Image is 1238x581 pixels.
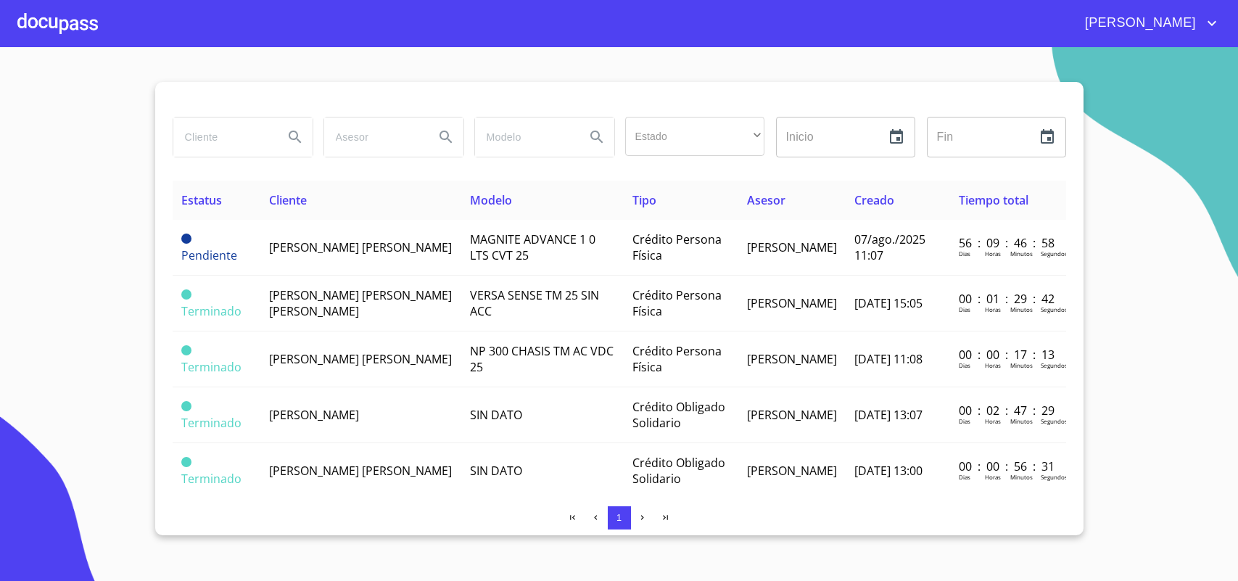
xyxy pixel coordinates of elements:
span: [PERSON_NAME] [1074,12,1203,35]
span: [PERSON_NAME] [269,407,359,423]
p: Horas [985,250,1001,257]
button: 1 [608,506,631,530]
p: Segundos [1041,473,1068,481]
p: Minutos [1010,361,1033,369]
input: search [324,118,423,157]
span: Crédito Persona Física [632,287,722,319]
p: 00 : 00 : 56 : 31 [959,458,1057,474]
p: Horas [985,361,1001,369]
p: 00 : 02 : 47 : 29 [959,403,1057,419]
p: Dias [959,417,970,425]
span: Terminado [181,471,242,487]
span: Terminado [181,289,191,300]
span: Asesor [747,192,785,208]
span: NP 300 CHASIS TM AC VDC 25 [470,343,614,375]
p: Segundos [1041,361,1068,369]
span: Terminado [181,345,191,355]
button: Search [278,120,313,154]
p: Segundos [1041,417,1068,425]
span: Tiempo total [959,192,1028,208]
p: Dias [959,473,970,481]
span: Pendiente [181,247,237,263]
input: search [475,118,574,157]
span: Terminado [181,401,191,411]
span: [DATE] 15:05 [854,295,923,311]
span: Creado [854,192,894,208]
span: [PERSON_NAME] [PERSON_NAME] [269,239,452,255]
p: Minutos [1010,250,1033,257]
p: Horas [985,473,1001,481]
span: [PERSON_NAME] [PERSON_NAME] [269,351,452,367]
span: Terminado [181,303,242,319]
span: Cliente [269,192,307,208]
div: ​ [625,117,764,156]
p: 00 : 00 : 17 : 13 [959,347,1057,363]
p: Minutos [1010,305,1033,313]
span: Tipo [632,192,656,208]
span: Crédito Persona Física [632,343,722,375]
span: [DATE] 13:00 [854,463,923,479]
span: Pendiente [181,234,191,244]
p: Minutos [1010,417,1033,425]
span: [DATE] 11:08 [854,351,923,367]
span: [PERSON_NAME] [747,463,837,479]
span: [PERSON_NAME] [747,295,837,311]
p: Minutos [1010,473,1033,481]
span: [PERSON_NAME] [PERSON_NAME] [269,463,452,479]
span: 1 [616,512,622,523]
span: VERSA SENSE TM 25 SIN ACC [470,287,599,319]
button: Search [579,120,614,154]
p: 56 : 09 : 46 : 58 [959,235,1057,251]
span: SIN DATO [470,463,522,479]
span: 07/ago./2025 11:07 [854,231,925,263]
p: Dias [959,250,970,257]
span: Terminado [181,359,242,375]
span: SIN DATO [470,407,522,423]
span: [PERSON_NAME] [PERSON_NAME] [PERSON_NAME] [269,287,452,319]
span: Crédito Persona Física [632,231,722,263]
span: [PERSON_NAME] [747,407,837,423]
p: Dias [959,305,970,313]
p: Dias [959,361,970,369]
button: account of current user [1074,12,1221,35]
p: Segundos [1041,305,1068,313]
span: [PERSON_NAME] [747,351,837,367]
button: Search [429,120,463,154]
span: Estatus [181,192,222,208]
p: Horas [985,305,1001,313]
p: Horas [985,417,1001,425]
p: Segundos [1041,250,1068,257]
span: [PERSON_NAME] [747,239,837,255]
span: Terminado [181,415,242,431]
span: MAGNITE ADVANCE 1 0 LTS CVT 25 [470,231,595,263]
span: Crédito Obligado Solidario [632,455,725,487]
p: 00 : 01 : 29 : 42 [959,291,1057,307]
span: Crédito Obligado Solidario [632,399,725,431]
span: Terminado [181,457,191,467]
span: Modelo [470,192,512,208]
span: [DATE] 13:07 [854,407,923,423]
input: search [173,118,272,157]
